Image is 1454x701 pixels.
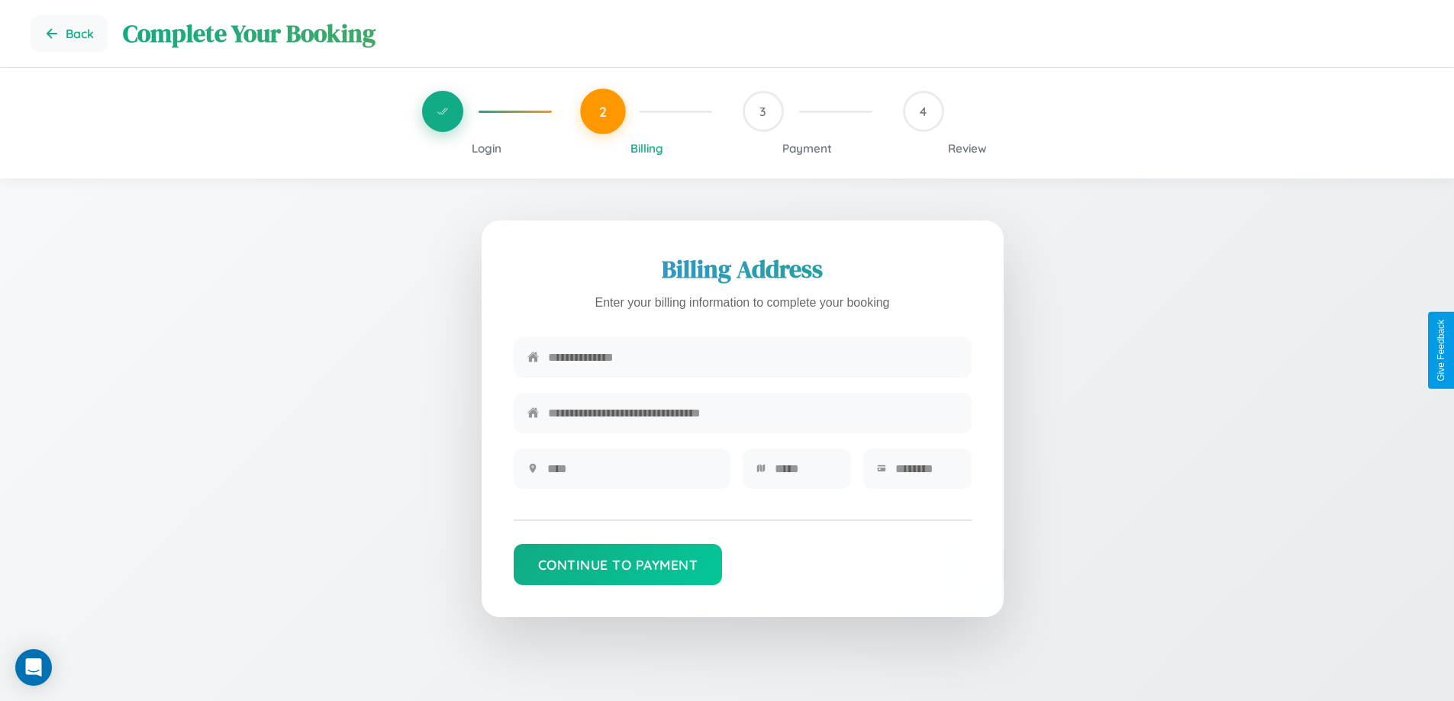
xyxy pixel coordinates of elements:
h1: Complete Your Booking [123,17,1423,50]
span: 4 [920,104,927,119]
span: 3 [759,104,766,119]
div: Open Intercom Messenger [15,649,52,686]
span: Review [948,141,987,156]
span: Billing [630,141,663,156]
span: 2 [599,103,607,120]
h2: Billing Address [514,252,972,286]
p: Enter your billing information to complete your booking [514,292,972,314]
span: Login [472,141,501,156]
button: Continue to Payment [514,544,723,585]
span: Payment [782,141,832,156]
button: Go back [31,15,108,52]
div: Give Feedback [1436,320,1446,381]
